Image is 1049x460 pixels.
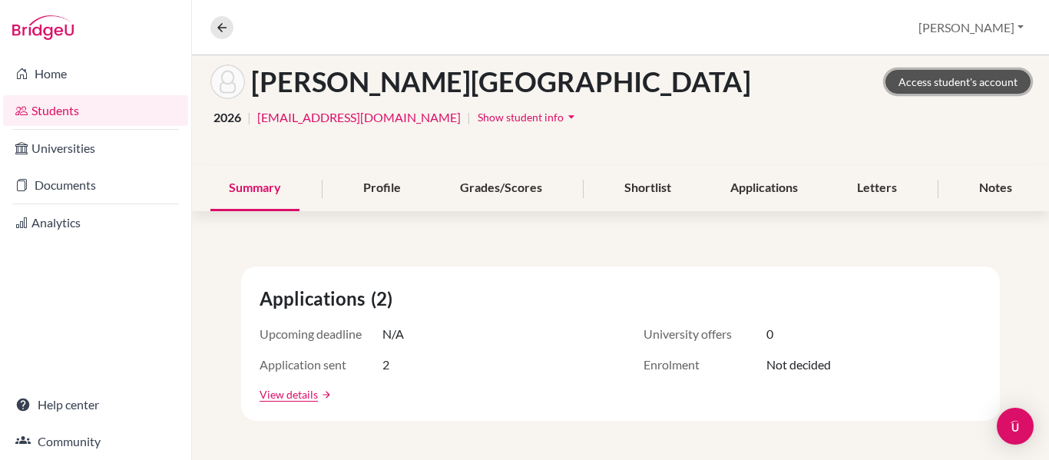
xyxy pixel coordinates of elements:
span: University offers [644,325,766,343]
a: Analytics [3,207,188,238]
a: Home [3,58,188,89]
span: | [467,108,471,127]
a: Students [3,95,188,126]
button: [PERSON_NAME] [912,13,1031,42]
div: Summary [210,166,299,211]
span: | [247,108,251,127]
div: Grades/Scores [442,166,561,211]
button: Show student infoarrow_drop_down [477,105,580,129]
span: Enrolment [644,356,766,374]
div: Open Intercom Messenger [997,408,1034,445]
span: Show student info [478,111,564,124]
div: Applications [712,166,816,211]
span: N/A [382,325,404,343]
div: Notes [961,166,1031,211]
div: Letters [839,166,915,211]
span: Applications [260,285,371,313]
i: arrow_drop_down [564,109,579,124]
a: Documents [3,170,188,200]
span: (2) [371,285,399,313]
a: arrow_forward [318,389,332,400]
img: Diego Juarez's avatar [210,65,245,99]
span: 0 [766,325,773,343]
span: Upcoming deadline [260,325,382,343]
a: [EMAIL_ADDRESS][DOMAIN_NAME] [257,108,461,127]
span: Application sent [260,356,382,374]
div: Shortlist [606,166,690,211]
h1: [PERSON_NAME][GEOGRAPHIC_DATA] [251,65,751,98]
span: 2026 [213,108,241,127]
a: Universities [3,133,188,164]
a: Access student's account [885,70,1031,94]
a: Help center [3,389,188,420]
span: 2 [382,356,389,374]
a: View details [260,386,318,402]
span: Not decided [766,356,831,374]
img: Bridge-U [12,15,74,40]
div: Profile [345,166,419,211]
a: Community [3,426,188,457]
